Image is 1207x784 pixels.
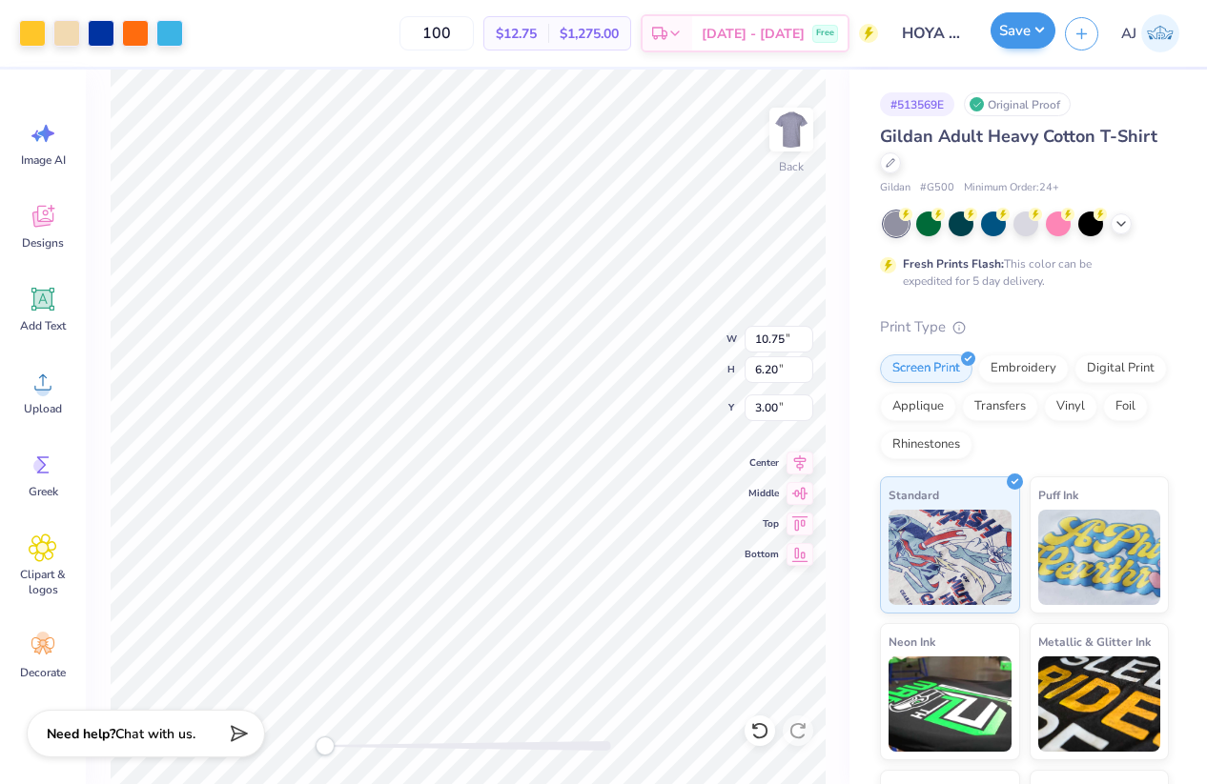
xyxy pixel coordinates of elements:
[889,485,939,505] span: Standard
[745,547,779,562] span: Bottom
[880,431,972,459] div: Rhinestones
[11,567,74,597] span: Clipart & logos
[772,111,810,149] img: Back
[22,235,64,251] span: Designs
[745,516,779,532] span: Top
[880,92,954,116] div: # 513569E
[1044,392,1097,421] div: Vinyl
[1038,510,1161,605] img: Puff Ink
[24,401,62,416] span: Upload
[115,725,195,743] span: Chat with us.
[880,354,972,383] div: Screen Print
[880,316,1169,338] div: Print Type
[1038,485,1078,505] span: Puff Ink
[702,24,805,44] span: [DATE] - [DATE]
[889,510,1012,605] img: Standard
[888,14,981,52] input: Untitled Design
[20,665,66,680] span: Decorate
[1141,14,1179,52] img: Armiel John Calzada
[920,180,954,196] span: # G500
[1113,14,1188,52] a: AJ
[745,486,779,501] span: Middle
[21,152,66,168] span: Image AI
[1074,354,1167,383] div: Digital Print
[991,12,1055,49] button: Save
[903,255,1137,290] div: This color can be expedited for 5 day delivery.
[816,27,834,40] span: Free
[1103,392,1148,421] div: Foil
[745,455,779,471] span: Center
[47,725,115,743] strong: Need help?
[29,484,58,499] span: Greek
[880,392,956,421] div: Applique
[964,92,1071,116] div: Original Proof
[978,354,1069,383] div: Embroidery
[889,632,935,652] span: Neon Ink
[1038,632,1151,652] span: Metallic & Glitter Ink
[903,256,1004,271] strong: Fresh Prints Flash:
[399,16,474,50] input: – –
[1121,23,1136,45] span: AJ
[496,24,537,44] span: $12.75
[316,736,335,755] div: Accessibility label
[962,392,1038,421] div: Transfers
[880,180,910,196] span: Gildan
[779,158,804,175] div: Back
[1038,656,1161,752] img: Metallic & Glitter Ink
[880,125,1157,148] span: Gildan Adult Heavy Cotton T-Shirt
[560,24,619,44] span: $1,275.00
[20,318,66,333] span: Add Text
[889,656,1012,752] img: Neon Ink
[964,180,1059,196] span: Minimum Order: 24 +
